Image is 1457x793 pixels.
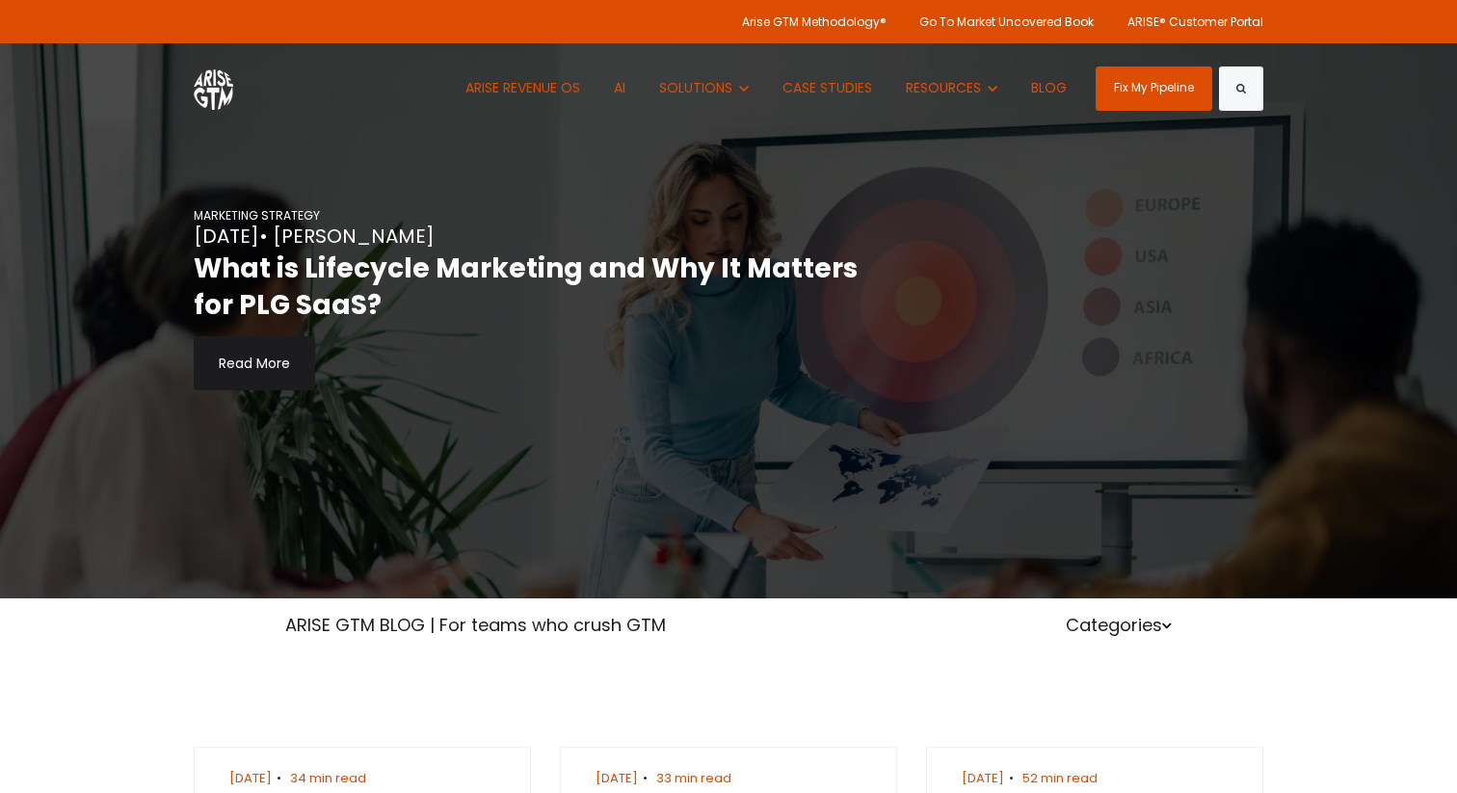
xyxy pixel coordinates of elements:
a: AI [599,43,640,133]
a: [PERSON_NAME] [273,222,435,251]
span: • [1004,769,1018,787]
span: SOLUTIONS [659,78,732,97]
a: ARISE GTM BLOG | For teams who crush GTM [285,613,666,637]
a: Fix My Pipeline [1096,66,1212,111]
span: • [638,769,651,787]
button: Show submenu for SOLUTIONS SOLUTIONS [645,43,763,133]
span: Show submenu for SOLUTIONS [659,78,660,79]
span: [DATE] [962,769,1004,787]
span: [DATE] [596,769,638,787]
span: • [272,769,285,787]
span: [DATE] [229,769,272,787]
span: • [259,223,268,250]
a: BLOG [1017,43,1081,133]
button: Search [1219,66,1263,111]
a: Categories [1066,613,1172,637]
a: MARKETING STRATEGY [194,207,320,224]
span: 52 min read [1022,769,1098,787]
a: Read More [194,336,315,390]
div: [DATE] [194,222,897,251]
nav: Desktop navigation [451,43,1080,133]
h2: What is Lifecycle Marketing and Why It Matters for PLG SaaS? [194,251,897,324]
span: 34 min read [290,769,366,787]
button: Show submenu for RESOURCES RESOURCES [891,43,1012,133]
a: CASE STUDIES [768,43,887,133]
span: Show submenu for RESOURCES [906,78,907,79]
a: ARISE REVENUE OS [451,43,595,133]
span: RESOURCES [906,78,981,97]
img: ARISE GTM logo (1) white [194,66,233,110]
span: 33 min read [656,769,731,787]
